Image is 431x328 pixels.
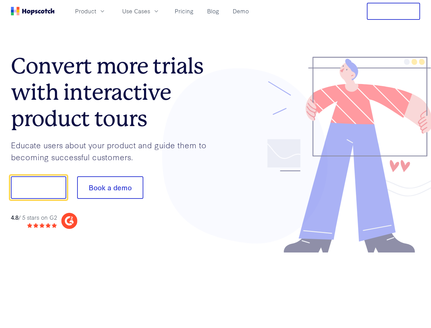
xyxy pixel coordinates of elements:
[11,213,57,222] div: / 5 stars on G2
[11,7,55,15] a: Home
[367,3,420,20] button: Free Trial
[11,176,66,199] button: Show me!
[77,176,143,199] button: Book a demo
[172,5,196,17] a: Pricing
[11,213,18,221] strong: 4.8
[11,139,216,163] p: Educate users about your product and guide them to becoming successful customers.
[122,7,150,15] span: Use Cases
[71,5,110,17] button: Product
[11,53,216,132] h1: Convert more trials with interactive product tours
[204,5,222,17] a: Blog
[230,5,252,17] a: Demo
[118,5,164,17] button: Use Cases
[75,7,96,15] span: Product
